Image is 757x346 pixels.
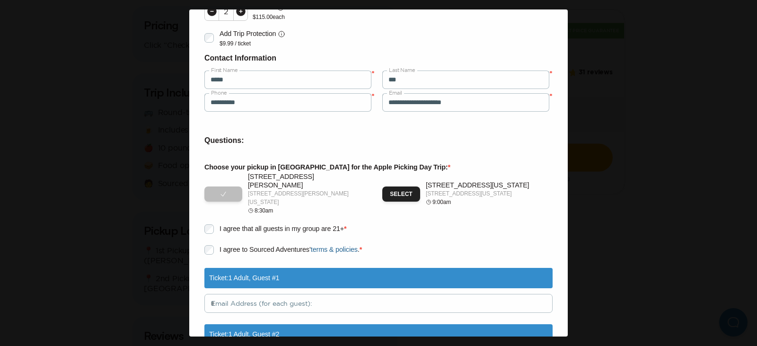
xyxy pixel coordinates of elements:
[248,173,369,189] p: [STREET_ADDRESS][PERSON_NAME]
[253,13,285,21] p: $ 115.00 each
[248,189,369,206] p: [STREET_ADDRESS][PERSON_NAME][US_STATE]
[382,186,420,202] button: Select
[426,181,529,189] p: [STREET_ADDRESS][US_STATE]
[255,206,273,215] p: 8:30am
[220,40,285,47] p: $9.99 / ticket
[204,162,553,173] p: Choose your pickup in [GEOGRAPHIC_DATA] for the Apple Picking Day Trip:
[204,134,553,147] h6: Questions:
[220,246,360,253] span: I agree to Sourced Adventures’ .
[432,198,451,206] p: 9:00am
[311,246,358,253] a: terms & policies
[209,273,279,284] p: Ticket: 1 Adult , Guest # 1
[220,225,344,232] span: I agree that all guests in my group are 21+
[220,28,276,39] p: Add Trip Protection
[219,8,233,15] div: 2
[204,52,553,64] h6: Contact Information
[426,189,529,198] p: [STREET_ADDRESS][US_STATE]
[209,329,279,340] p: Ticket: 1 Adult , Guest # 2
